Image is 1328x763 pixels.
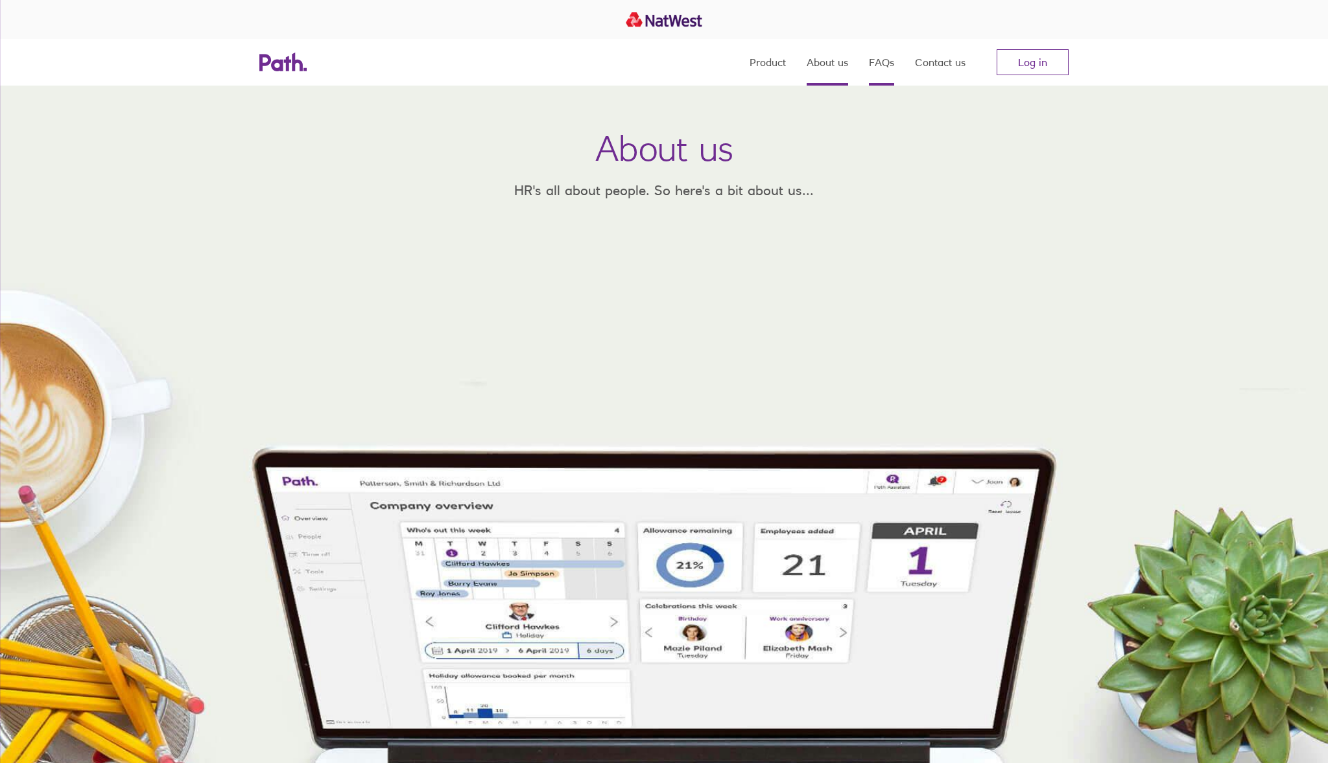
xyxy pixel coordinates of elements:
[750,39,786,86] a: Product
[504,180,824,202] p: HR's all about people. So here's a bit about us...
[915,39,966,86] a: Contact us
[869,39,894,86] a: FAQs
[595,127,733,169] h1: About us
[997,49,1069,75] a: Log in
[807,39,848,86] a: About us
